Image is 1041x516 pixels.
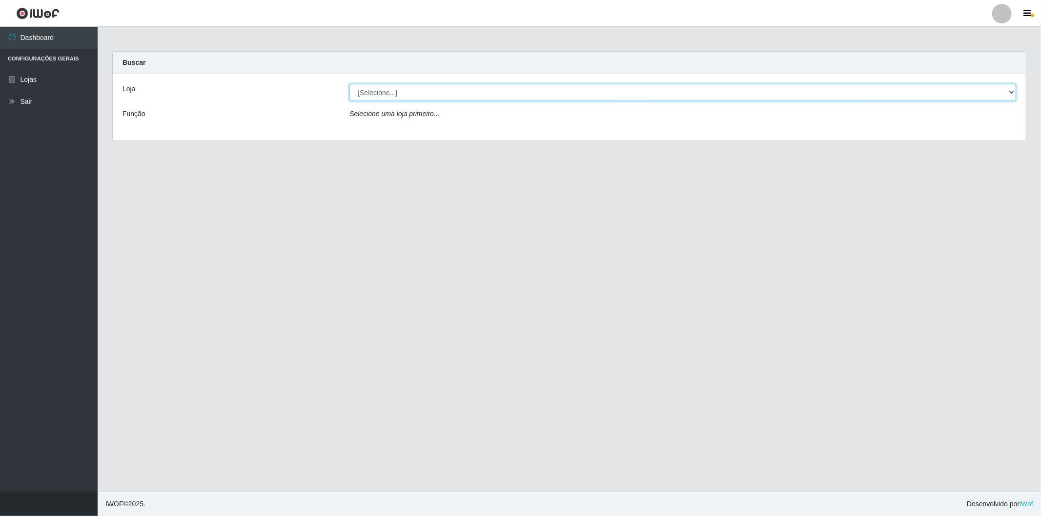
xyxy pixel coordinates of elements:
[105,499,145,509] span: © 2025 .
[967,499,1033,509] span: Desenvolvido por
[1020,500,1033,508] a: iWof
[122,109,145,119] label: Função
[122,84,135,94] label: Loja
[16,7,60,20] img: CoreUI Logo
[122,59,145,66] strong: Buscar
[349,110,439,118] i: Selecione uma loja primeiro...
[105,500,123,508] span: IWOF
